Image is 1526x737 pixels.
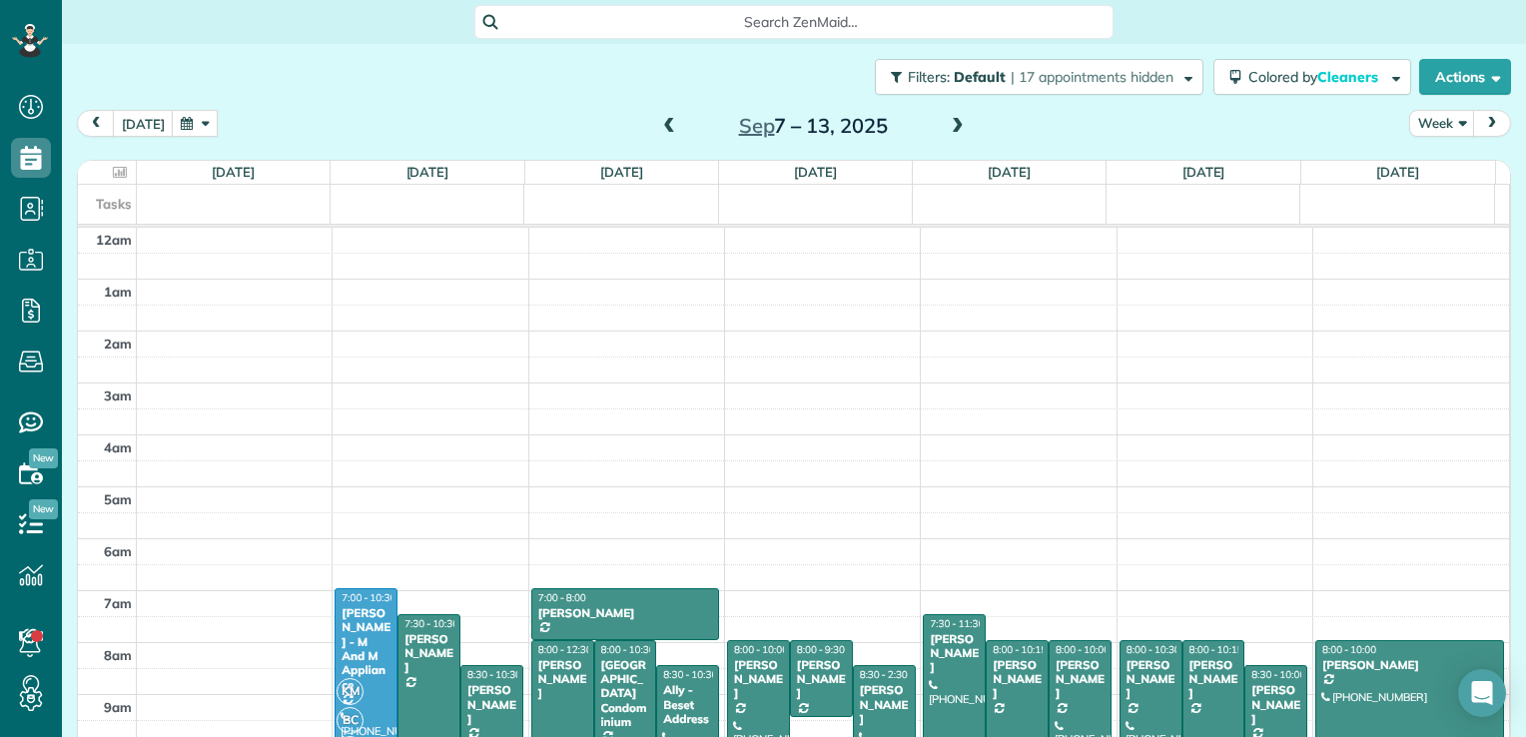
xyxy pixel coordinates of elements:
span: 1am [104,284,132,300]
span: 8:00 - 10:00 [1322,643,1376,656]
div: [PERSON_NAME] [466,683,517,726]
span: 8am [104,647,132,663]
a: [DATE] [212,164,255,180]
span: 7:00 - 8:00 [538,591,586,604]
a: Filters: Default | 17 appointments hidden [865,59,1203,95]
div: Open Intercom Messenger [1458,669,1506,717]
span: Tasks [96,196,132,212]
span: 8:00 - 12:30 [538,643,592,656]
span: 8:00 - 9:30 [797,643,845,656]
div: [PERSON_NAME] - M And M Appliance [341,606,391,692]
div: [PERSON_NAME] [929,632,980,675]
button: Actions [1419,59,1511,95]
div: [PERSON_NAME] [1321,658,1498,672]
a: [DATE] [406,164,449,180]
div: [PERSON_NAME] [796,658,847,701]
span: 2am [104,336,132,352]
span: New [29,448,58,468]
span: 8:00 - 10:00 [1056,643,1110,656]
div: [PERSON_NAME] [403,632,454,675]
span: 8:30 - 10:30 [663,668,717,681]
button: [DATE] [113,110,174,137]
button: Filters: Default | 17 appointments hidden [875,59,1203,95]
span: 8:00 - 10:00 [734,643,788,656]
span: 5am [104,491,132,507]
a: [DATE] [988,164,1031,180]
div: [PERSON_NAME] [537,606,713,620]
button: prev [77,110,115,137]
div: [PERSON_NAME] [1055,658,1106,701]
span: 8:30 - 10:30 [467,668,521,681]
span: Default [954,68,1007,86]
div: [GEOGRAPHIC_DATA] Condominium [600,658,651,730]
div: [PERSON_NAME] [1250,683,1301,726]
span: | 17 appointments hidden [1011,68,1173,86]
div: [PERSON_NAME] [992,658,1043,701]
span: 8:30 - 10:00 [1251,668,1305,681]
h2: 7 – 13, 2025 [688,115,938,137]
div: [PERSON_NAME] [1126,658,1176,701]
span: 8:00 - 10:15 [1189,643,1243,656]
div: Ally - Beset Address [662,683,713,726]
span: Colored by [1248,68,1385,86]
a: [DATE] [600,164,643,180]
span: 6am [104,543,132,559]
span: 7:00 - 10:30 [342,591,395,604]
span: 7:30 - 11:30 [930,617,984,630]
span: 8:30 - 2:30 [860,668,908,681]
a: [DATE] [794,164,837,180]
span: 8:00 - 10:30 [1127,643,1180,656]
span: 4am [104,439,132,455]
button: Week [1409,110,1475,137]
a: [DATE] [1376,164,1419,180]
span: 7am [104,595,132,611]
span: 9am [104,699,132,715]
span: BC [337,707,364,734]
span: 7:30 - 10:30 [404,617,458,630]
span: New [29,499,58,519]
button: Colored byCleaners [1213,59,1411,95]
span: 3am [104,387,132,403]
span: 8:00 - 10:30 [601,643,655,656]
span: Filters: [908,68,950,86]
span: Cleaners [1317,68,1381,86]
div: [PERSON_NAME] [859,683,910,726]
div: [PERSON_NAME] [733,658,784,701]
span: Sep [739,113,775,138]
span: KM [337,678,364,705]
a: [DATE] [1182,164,1225,180]
button: next [1473,110,1511,137]
div: [PERSON_NAME] [1188,658,1239,701]
div: [PERSON_NAME] [537,658,588,701]
span: 8:00 - 10:15 [993,643,1047,656]
span: 12am [96,232,132,248]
